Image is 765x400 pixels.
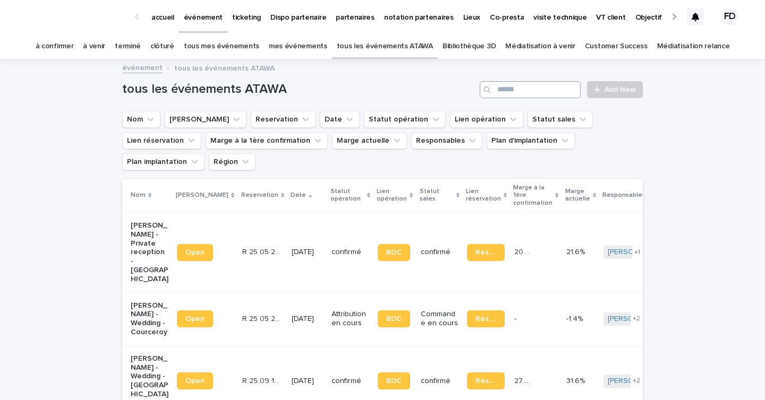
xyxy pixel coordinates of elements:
[206,132,328,149] button: Marge à la 1ère confirmation
[131,301,168,337] p: [PERSON_NAME] - Wedding - Courceroy
[184,34,259,59] a: tous mes événements
[657,34,730,59] a: Médiatisation relance
[514,375,535,386] p: 27.4 %
[331,377,369,386] p: confirmé
[331,248,369,257] p: confirmé
[585,34,648,59] a: Customer Success
[608,248,666,257] a: [PERSON_NAME]
[566,375,587,386] p: 31.6%
[21,6,124,28] img: Ls34BcGeRexTGTNfXpUC
[411,132,482,149] button: Responsables
[174,62,275,73] p: tous les événements ATAWA
[330,186,364,205] p: Statut opération
[386,377,402,385] span: BDC
[176,189,228,201] p: [PERSON_NAME]
[450,111,523,128] button: Lien opération
[566,246,587,257] p: 21.6%
[83,34,105,59] a: à venir
[131,189,146,201] p: Nom
[475,249,496,256] span: Réservation
[467,372,505,389] a: Réservation
[36,34,74,59] a: à confirmer
[421,377,458,386] p: confirmé
[185,315,205,323] span: Open
[466,186,501,205] p: Lien réservation
[150,34,174,59] a: clôturé
[378,244,410,261] a: BDC
[292,377,323,386] p: [DATE]
[122,82,475,97] h1: tous les événements ATAWA
[242,312,282,324] p: R 25 05 2368
[475,315,496,323] span: Réservation
[332,132,407,149] button: Marge actuelle
[602,189,645,201] p: Responsables
[721,8,738,25] div: FD
[633,316,640,322] span: + 2
[122,132,201,149] button: Lien réservation
[513,182,552,209] p: Marge à la 1ère confirmation
[292,248,323,257] p: [DATE]
[633,378,640,384] span: + 2
[378,310,410,327] a: BDC
[337,34,433,59] a: tous les événements ATAWA
[269,34,327,59] a: mes événements
[386,249,402,256] span: BDC
[364,111,446,128] button: Statut opération
[320,111,360,128] button: Date
[421,310,458,328] p: Commande en cours
[177,244,213,261] a: Open
[467,244,505,261] a: Réservation
[634,249,640,256] span: + 1
[605,86,636,93] span: Add New
[475,377,496,385] span: Réservation
[480,81,581,98] input: Search
[131,221,168,284] p: [PERSON_NAME] - Private reception - [GEOGRAPHIC_DATA]
[115,34,141,59] a: terminé
[331,310,369,328] p: Attribution en cours
[566,312,585,324] p: -1.4%
[177,310,213,327] a: Open
[251,111,316,128] button: Reservation
[505,34,575,59] a: Médiatisation à venir
[587,81,643,98] a: Add New
[467,310,505,327] a: Réservation
[241,189,278,201] p: Reservation
[242,375,282,386] p: R 25 09 147
[209,153,256,170] button: Région
[292,315,323,324] p: [DATE]
[377,186,407,205] p: Lien opération
[487,132,575,149] button: Plan d'implantation
[165,111,246,128] button: Lien Stacker
[421,248,458,257] p: confirmé
[378,372,410,389] a: BDC
[122,61,163,73] a: événement
[608,315,688,324] a: [PERSON_NAME][DATE]
[242,246,282,257] p: R 25 05 263
[185,249,205,256] span: Open
[514,312,518,324] p: -
[443,34,496,59] a: Bibliothèque 3D
[177,372,213,389] a: Open
[386,315,402,323] span: BDC
[565,186,590,205] p: Marge actuelle
[608,377,666,386] a: [PERSON_NAME]
[122,153,205,170] button: Plan implantation
[528,111,593,128] button: Statut sales
[291,189,306,201] p: Date
[420,186,454,205] p: Statut sales
[122,111,160,128] button: Nom
[185,377,205,385] span: Open
[514,246,535,257] p: 20.2 %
